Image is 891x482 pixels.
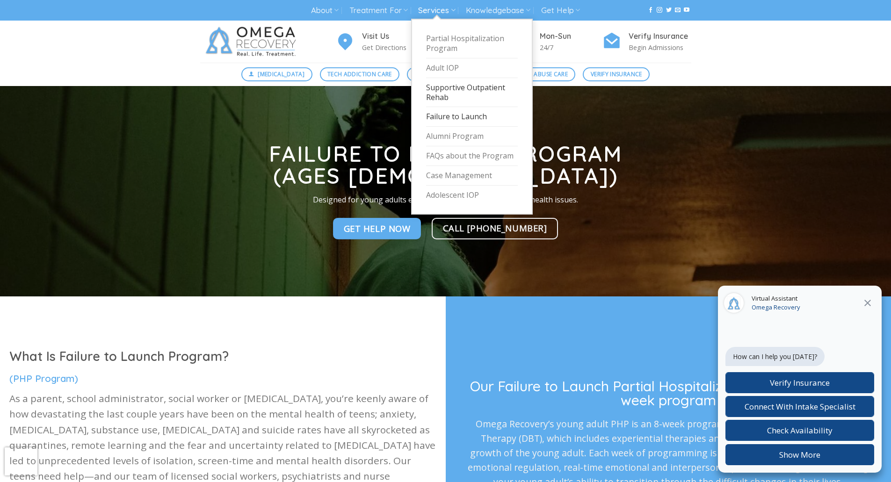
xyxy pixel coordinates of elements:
[629,42,691,53] p: Begin Admissions
[443,221,547,235] span: Call [PHONE_NUMBER]
[426,107,518,127] a: Failure to Launch
[684,7,689,14] a: Follow on YouTube
[200,21,305,63] img: Omega Recovery
[333,218,421,239] a: Get Help NOw
[362,30,425,43] h4: Visit Us
[583,67,650,81] a: Verify Insurance
[426,58,518,78] a: Adult IOP
[327,70,392,79] span: Tech Addiction Care
[426,29,518,58] a: Partial Hospitalization Program
[492,67,575,81] a: Substance Abuse Care
[9,348,436,365] h1: What Is Failure to Launch Program?
[258,70,304,79] span: [MEDICAL_DATA]
[9,373,78,384] span: (PHP Program)
[432,218,558,239] a: Call [PHONE_NUMBER]
[320,67,400,81] a: Tech Addiction Care
[407,67,484,81] a: Mental Health Care
[426,127,518,146] a: Alumni Program
[426,166,518,186] a: Case Management
[591,70,642,79] span: Verify Insurance
[602,30,691,53] a: Verify Insurance Begin Admissions
[344,222,411,235] span: Get Help NOw
[269,140,622,189] strong: Failure to Launch Program (Ages [DEMOGRAPHIC_DATA])
[349,2,408,19] a: Treatment For
[629,30,691,43] h4: Verify Insurance
[500,70,568,79] span: Substance Abuse Care
[540,42,602,53] p: 24/7
[426,146,518,166] a: FAQs about the Program
[241,67,312,81] a: [MEDICAL_DATA]
[311,2,339,19] a: About
[666,7,672,14] a: Follow on Twitter
[426,186,518,205] a: Adolescent IOP
[675,7,681,14] a: Send us an email
[466,2,530,19] a: Knowledgebase
[426,78,518,108] a: Supportive Outpatient Rehab
[244,194,648,206] p: Designed for young adults experiencing addiction and mental health issues.
[657,7,662,14] a: Follow on Instagram
[540,30,602,43] h4: Mon-Sun
[468,379,869,407] h3: Our Failure to Launch Partial Hospitalization Program is an 8-week program
[418,2,455,19] a: Services
[336,30,425,53] a: Visit Us Get Directions
[541,2,580,19] a: Get Help
[362,42,425,53] p: Get Directions
[648,7,653,14] a: Follow on Facebook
